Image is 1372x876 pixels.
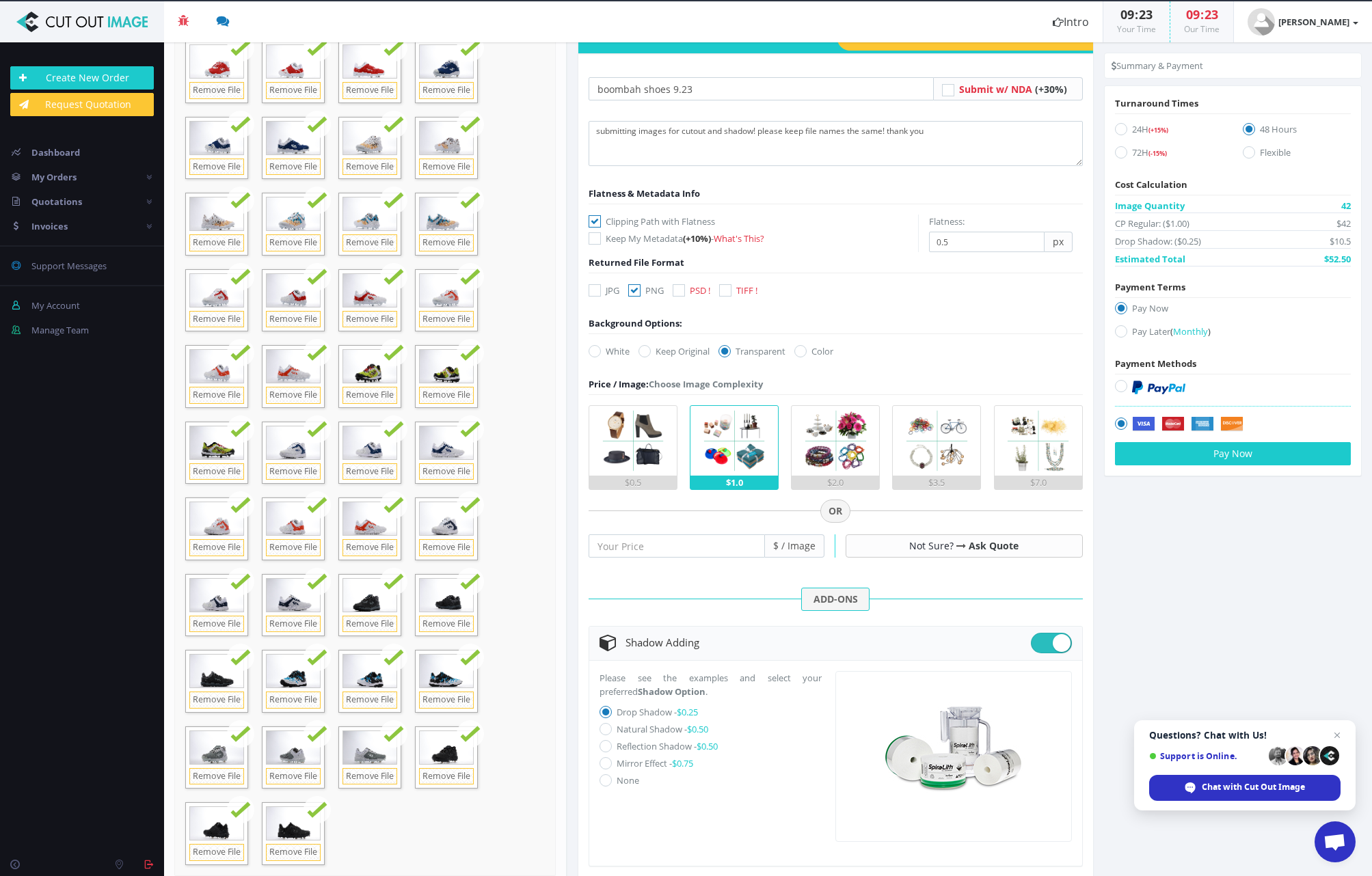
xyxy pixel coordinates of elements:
span: Close chat [1329,727,1345,743]
img: 1.png [598,406,668,476]
span: Questions? Chat with Us! [1149,730,1341,741]
label: PNG [628,284,664,297]
a: Remove File [419,387,474,404]
div: $7.0 [995,476,1082,489]
a: Remove File [342,692,397,709]
label: None [617,774,639,786]
a: Remove File [266,768,321,785]
a: Remove File [342,387,397,404]
p: Please see the examples and select your preferred . [600,671,822,698]
button: Pay Now [1115,442,1351,465]
a: Remove File [342,311,397,328]
img: PayPal [1132,381,1185,394]
span: $0.75 [672,757,693,769]
div: Chat with Cut Out Image [1149,775,1341,801]
a: Remove File [266,692,321,709]
div: Background Options: [589,316,682,330]
label: JPG [589,284,619,297]
span: Not Sure? [909,539,954,552]
span: Monthly [1173,325,1208,338]
img: timthumb.php [1248,8,1275,36]
a: Remove File [266,311,321,328]
span: Manage Team [31,324,89,336]
span: Payment Terms [1115,281,1185,293]
img: Securely by Stripe [1132,417,1243,432]
span: Shadow Adding [626,635,699,649]
span: TIFF ! [736,284,757,297]
span: Returned File Format [589,256,684,269]
label: Keep Original [638,344,710,358]
div: $3.5 [893,476,980,489]
label: Drop Shadow - [617,706,698,718]
input: Your Order Title [589,77,934,100]
label: Color [794,344,833,358]
a: Remove File [342,539,397,556]
div: $0.5 [589,476,677,489]
small: Your Time [1117,23,1156,35]
a: Remove File [342,159,397,176]
label: 72H [1115,146,1223,164]
a: Ask Quote [969,539,1019,552]
a: Remove File [419,159,474,176]
a: Remove File [266,539,321,556]
label: White [589,344,630,358]
a: What's This? [714,232,764,245]
a: Remove File [266,387,321,404]
div: Open chat [1315,821,1356,862]
span: $0.50 [697,740,718,752]
span: Support Messages [31,260,107,272]
strong: Shadow Option [638,685,705,698]
span: My Account [31,299,80,312]
a: Remove File [342,768,397,785]
a: [PERSON_NAME] [1234,1,1372,42]
img: 4.png [902,406,971,476]
a: Remove File [419,539,474,556]
a: Remove File [189,159,244,176]
a: Submit w/ NDA (+30%) [959,83,1067,96]
span: PSD ! [690,284,710,297]
span: : [1200,6,1205,23]
a: Remove File [266,82,321,99]
span: Invoices [31,220,68,232]
img: 2.png [699,406,769,476]
a: Remove File [189,539,244,556]
span: Turnaround Times [1115,97,1198,109]
a: Request Quotation [10,93,154,116]
small: Our Time [1184,23,1220,35]
span: 09 [1186,6,1200,23]
a: Remove File [342,234,397,251]
a: Remove File [419,768,474,785]
a: Remove File [189,844,244,861]
span: My Orders [31,171,77,183]
label: Keep My Metadata - [589,232,918,245]
a: Remove File [342,616,397,633]
a: (+15%) [1148,123,1168,135]
a: Create New Order [10,66,154,90]
span: $0.50 [687,723,708,735]
span: Payment Methods [1115,357,1196,370]
span: ADD-ONS [801,588,870,611]
label: Natural Shadow - [617,723,708,735]
label: Clipping Path with Flatness [589,215,918,228]
label: Transparent [718,344,785,358]
a: Remove File [419,311,474,328]
a: Remove File [342,463,397,480]
span: $0.25 [677,706,698,718]
label: Flatness: [929,215,965,228]
label: Mirror Effect - [617,757,693,769]
span: Submit w/ NDA [959,83,1032,96]
label: Pay Later [1115,325,1351,343]
span: 42 [1341,199,1351,213]
a: Remove File [189,234,244,251]
label: Flexible [1243,146,1351,164]
a: Remove File [189,311,244,328]
span: 09 [1120,6,1134,23]
span: $52.50 [1324,252,1351,266]
a: Remove File [189,616,244,633]
span: px [1045,232,1073,252]
a: Remove File [266,159,321,176]
a: Remove File [419,616,474,633]
label: 24H [1115,122,1223,141]
a: Remove File [419,692,474,709]
a: Remove File [419,234,474,251]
